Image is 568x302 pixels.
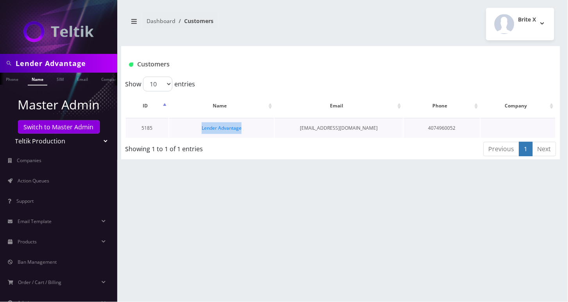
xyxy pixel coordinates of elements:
[275,118,403,138] td: [EMAIL_ADDRESS][DOMAIN_NAME]
[125,77,195,91] label: Show entries
[28,73,47,86] a: Name
[404,95,480,117] th: Phone: activate to sort column ascending
[17,157,42,164] span: Companies
[53,73,68,85] a: SIM
[125,141,299,154] div: Showing 1 to 1 of 1 entries
[532,142,556,156] a: Next
[275,95,403,117] th: Email: activate to sort column ascending
[18,120,100,134] a: Switch to Master Admin
[126,118,168,138] td: 5185
[16,56,115,71] input: Search in Company
[143,77,172,91] select: Showentries
[126,95,168,117] th: ID: activate to sort column descending
[18,259,57,265] span: Ban Management
[23,21,94,42] img: Teltik Production
[18,238,37,245] span: Products
[147,17,176,25] a: Dashboard
[518,16,536,23] h2: Brite X
[169,95,274,117] th: Name: activate to sort column ascending
[129,61,480,68] h1: Customers
[16,198,34,204] span: Support
[481,95,555,117] th: Company: activate to sort column ascending
[404,118,480,138] td: 4074960052
[73,73,92,85] a: Email
[18,218,52,225] span: Email Template
[484,142,520,156] a: Previous
[18,279,62,286] span: Order / Cart / Billing
[202,125,242,131] a: Lender Advantage
[519,142,533,156] a: 1
[2,73,22,85] a: Phone
[176,17,213,25] li: Customers
[97,73,124,85] a: Company
[127,13,335,35] nav: breadcrumb
[18,177,49,184] span: Action Queues
[486,8,554,40] button: Brite X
